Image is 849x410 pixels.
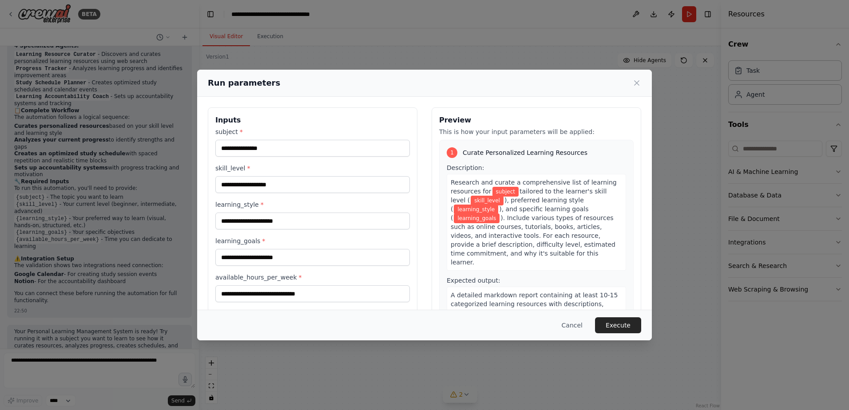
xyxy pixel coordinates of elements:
div: 1 [447,147,457,158]
p: This is how your input parameters will be applied: [439,127,634,136]
span: Variable: subject [492,187,519,197]
button: Execute [595,317,641,333]
button: Cancel [555,317,590,333]
span: A detailed markdown report containing at least 10-15 categorized learning resources with descript... [451,292,618,334]
span: Research and curate a comprehensive list of learning resources for [451,179,617,195]
label: subject [215,127,410,136]
label: skill_level [215,164,410,173]
span: Variable: learning_style [454,205,498,214]
h2: Run parameters [208,77,280,89]
span: Curate Personalized Learning Resources [463,148,587,157]
span: tailored to the learner's skill level ( [451,188,607,204]
span: Description: [447,164,484,171]
label: learning_goals [215,237,410,245]
label: learning_style [215,200,410,209]
h3: Preview [439,115,634,126]
span: Variable: learning_goals [454,213,500,223]
label: available_hours_per_week [215,273,410,282]
span: Expected output: [447,277,500,284]
h3: Inputs [215,115,410,126]
span: ). Include various types of resources such as online courses, tutorials, books, articles, videos,... [451,214,615,266]
span: Variable: skill_level [471,196,504,205]
span: ), and specific learning goals ( [451,205,588,221]
span: ), preferred learning style ( [451,197,584,213]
